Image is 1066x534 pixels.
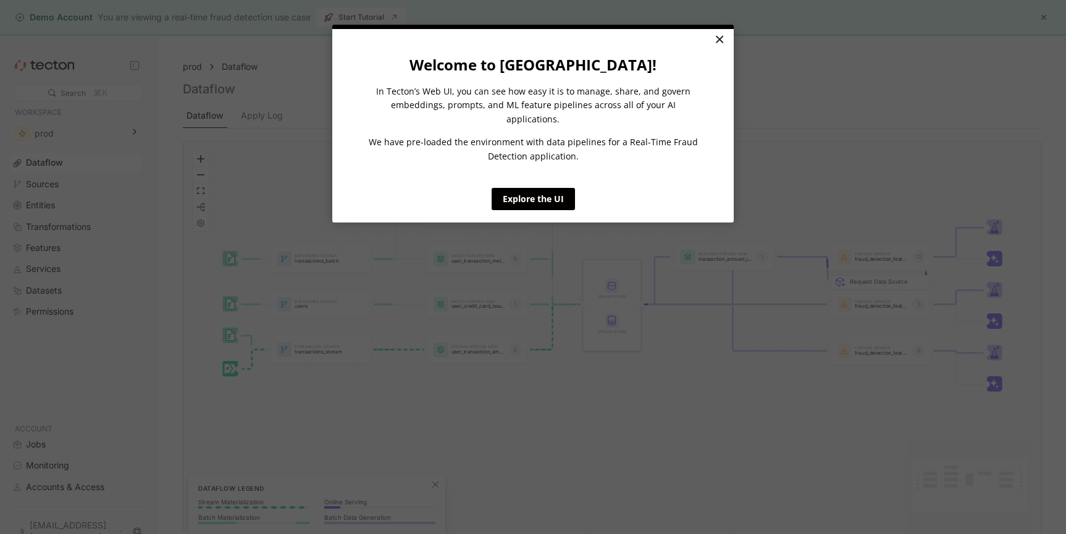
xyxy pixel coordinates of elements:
a: Explore the UI [492,188,575,210]
div: current step [332,25,734,29]
strong: Welcome to [GEOGRAPHIC_DATA]! [409,54,657,75]
p: We have pre-loaded the environment with data pipelines for a Real-Time Fraud Detection application. [366,135,700,163]
p: In Tecton’s Web UI, you can see how easy it is to manage, share, and govern embeddings, prompts, ... [366,85,700,126]
a: Close modal [708,29,730,51]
